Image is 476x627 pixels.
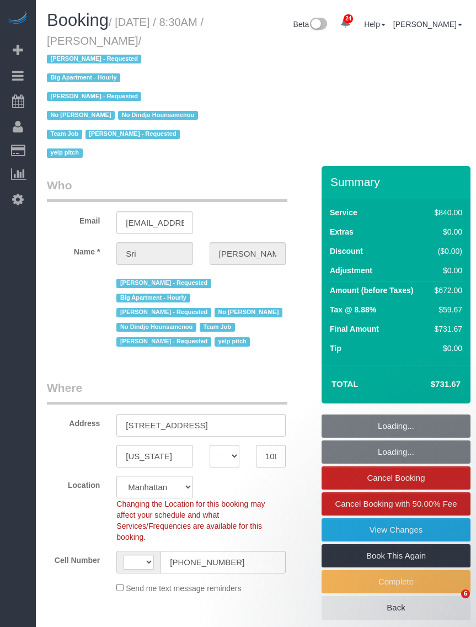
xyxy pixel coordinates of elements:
label: Email [39,211,108,226]
input: First Name [116,242,192,265]
a: [PERSON_NAME] [393,20,462,29]
div: ($0.00) [430,246,462,257]
small: / [DATE] / 8:30AM / [PERSON_NAME] [47,16,204,160]
label: Service [330,207,357,218]
label: Extras [330,226,354,237]
span: No [PERSON_NAME] [215,308,282,317]
span: [PERSON_NAME] - Requested [116,337,211,346]
span: [PERSON_NAME] - Requested [47,92,141,101]
input: Last Name [210,242,286,265]
div: $840.00 [430,207,462,218]
span: Booking [47,10,109,30]
label: Cell Number [39,551,108,566]
span: No [PERSON_NAME] [47,111,115,120]
span: Changing the Location for this booking may affect your schedule and what Services/Frequencies are... [116,500,265,541]
label: Name * [39,242,108,257]
span: 24 [344,14,353,23]
a: Book This Again [322,544,470,567]
a: Cancel Booking with 50.00% Fee [322,492,470,516]
img: Automaid Logo [7,11,29,26]
input: Cell Number [161,551,286,573]
div: $672.00 [430,285,462,296]
img: New interface [309,18,327,32]
span: Cancel Booking with 50.00% Fee [335,499,457,508]
span: No Dindjo Hounsamenou [116,323,196,332]
label: Address [39,414,108,429]
input: Email [116,211,192,234]
label: Discount [330,246,363,257]
span: Big Apartment - Hourly [47,73,120,82]
a: Cancel Booking [322,466,470,490]
span: yelp pitch [47,148,83,157]
span: Send me text message reminders [126,584,241,593]
span: [PERSON_NAME] - Requested [47,55,141,63]
div: $0.00 [430,265,462,276]
div: $59.67 [430,304,462,315]
input: City [116,445,192,467]
span: No Dindjo Hounsamenou [118,111,198,120]
label: Location [39,476,108,491]
input: Zip Code [256,445,286,467]
a: Help [364,20,386,29]
label: Amount (before Taxes) [330,285,413,296]
label: Adjustment [330,265,372,276]
span: [PERSON_NAME] - Requested [116,308,211,317]
span: [PERSON_NAME] - Requested [85,130,180,139]
span: Team Job [47,130,82,139]
legend: Where [47,380,287,405]
div: $0.00 [430,343,462,354]
div: $0.00 [430,226,462,237]
strong: Total [331,379,359,389]
label: Tip [330,343,341,354]
legend: Who [47,177,287,202]
span: Team Job [200,323,235,332]
h3: Summary [330,176,465,188]
span: yelp pitch [215,337,250,346]
h4: $731.67 [398,380,461,389]
a: View Changes [322,518,470,541]
label: Tax @ 8.88% [330,304,376,315]
span: Big Apartment - Hourly [116,294,190,302]
iframe: Intercom live chat [438,589,465,616]
span: 6 [461,589,470,598]
div: $731.67 [430,323,462,334]
a: Beta [293,20,328,29]
label: Final Amount [330,323,379,334]
a: 24 [335,11,356,35]
span: [PERSON_NAME] - Requested [116,279,211,288]
span: / [47,35,201,160]
a: Back [322,596,470,619]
